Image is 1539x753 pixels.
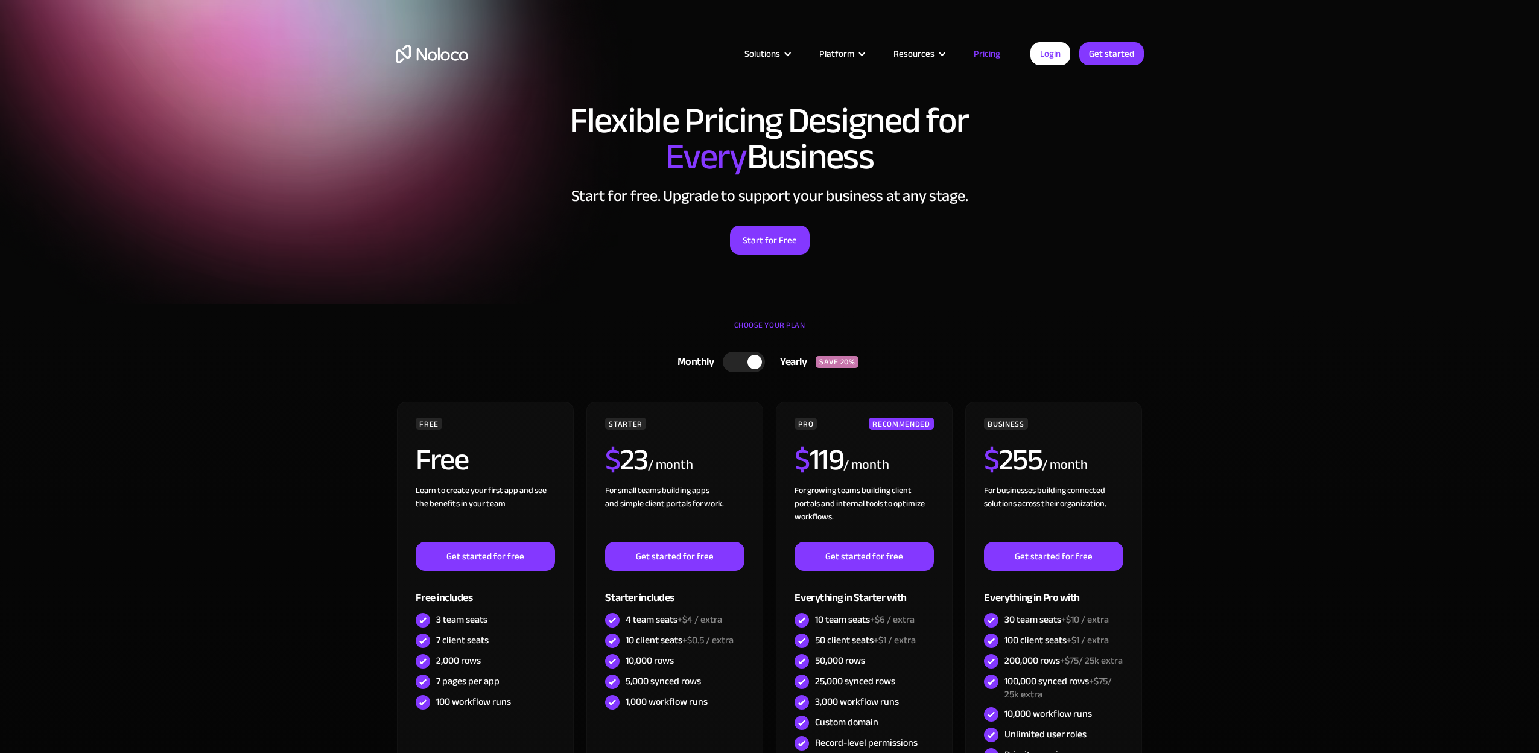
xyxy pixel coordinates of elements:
[1060,652,1123,670] span: +$75/ 25k extra
[874,631,916,649] span: +$1 / extra
[815,654,865,667] div: 50,000 rows
[815,716,878,729] div: Custom domain
[815,695,899,708] div: 3,000 workflow runs
[436,654,481,667] div: 2,000 rows
[605,542,744,571] a: Get started for free
[1004,613,1109,626] div: 30 team seats
[626,634,734,647] div: 10 client seats
[682,631,734,649] span: +$0.5 / extra
[815,675,895,688] div: 25,000 synced rows
[1004,634,1109,647] div: 100 client seats
[605,484,744,542] div: For small teams building apps and simple client portals for work. ‍
[815,634,916,647] div: 50 client seats
[436,675,500,688] div: 7 pages per app
[1061,611,1109,629] span: +$10 / extra
[396,316,1144,346] div: CHOOSE YOUR PLAN
[1004,654,1123,667] div: 200,000 rows
[795,571,933,610] div: Everything in Starter with
[795,484,933,542] div: For growing teams building client portals and internal tools to optimize workflows.
[1004,672,1112,704] span: +$75/ 25k extra
[1004,675,1123,701] div: 100,000 synced rows
[665,123,747,191] span: Every
[730,226,810,255] a: Start for Free
[626,695,708,708] div: 1,000 workflow runs
[795,445,843,475] h2: 119
[1079,42,1144,65] a: Get started
[416,571,554,610] div: Free includes
[605,571,744,610] div: Starter includes
[795,431,810,488] span: $
[893,46,935,62] div: Resources
[984,484,1123,542] div: For businesses building connected solutions across their organization. ‍
[416,445,468,475] h2: Free
[648,456,693,475] div: / month
[984,445,1042,475] h2: 255
[416,542,554,571] a: Get started for free
[396,187,1144,205] h2: Start for free. Upgrade to support your business at any stage.
[436,695,511,708] div: 100 workflow runs
[959,46,1015,62] a: Pricing
[765,353,816,371] div: Yearly
[626,654,674,667] div: 10,000 rows
[1004,728,1087,741] div: Unlimited user roles
[984,418,1027,430] div: BUSINESS
[626,675,701,688] div: 5,000 synced rows
[729,46,804,62] div: Solutions
[744,46,780,62] div: Solutions
[816,356,858,368] div: SAVE 20%
[984,542,1123,571] a: Get started for free
[416,418,442,430] div: FREE
[396,45,468,63] a: home
[819,46,854,62] div: Platform
[870,611,915,629] span: +$6 / extra
[878,46,959,62] div: Resources
[605,445,648,475] h2: 23
[1042,456,1087,475] div: / month
[436,613,487,626] div: 3 team seats
[677,611,722,629] span: +$4 / extra
[815,613,915,626] div: 10 team seats
[396,103,1144,175] h1: Flexible Pricing Designed for Business
[1067,631,1109,649] span: +$1 / extra
[436,634,489,647] div: 7 client seats
[984,571,1123,610] div: Everything in Pro with
[662,353,723,371] div: Monthly
[1004,707,1092,720] div: 10,000 workflow runs
[815,736,918,749] div: Record-level permissions
[843,456,889,475] div: / month
[795,418,817,430] div: PRO
[626,613,722,626] div: 4 team seats
[795,542,933,571] a: Get started for free
[1030,42,1070,65] a: Login
[804,46,878,62] div: Platform
[416,484,554,542] div: Learn to create your first app and see the benefits in your team ‍
[605,418,646,430] div: STARTER
[869,418,933,430] div: RECOMMENDED
[605,431,620,488] span: $
[984,431,999,488] span: $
